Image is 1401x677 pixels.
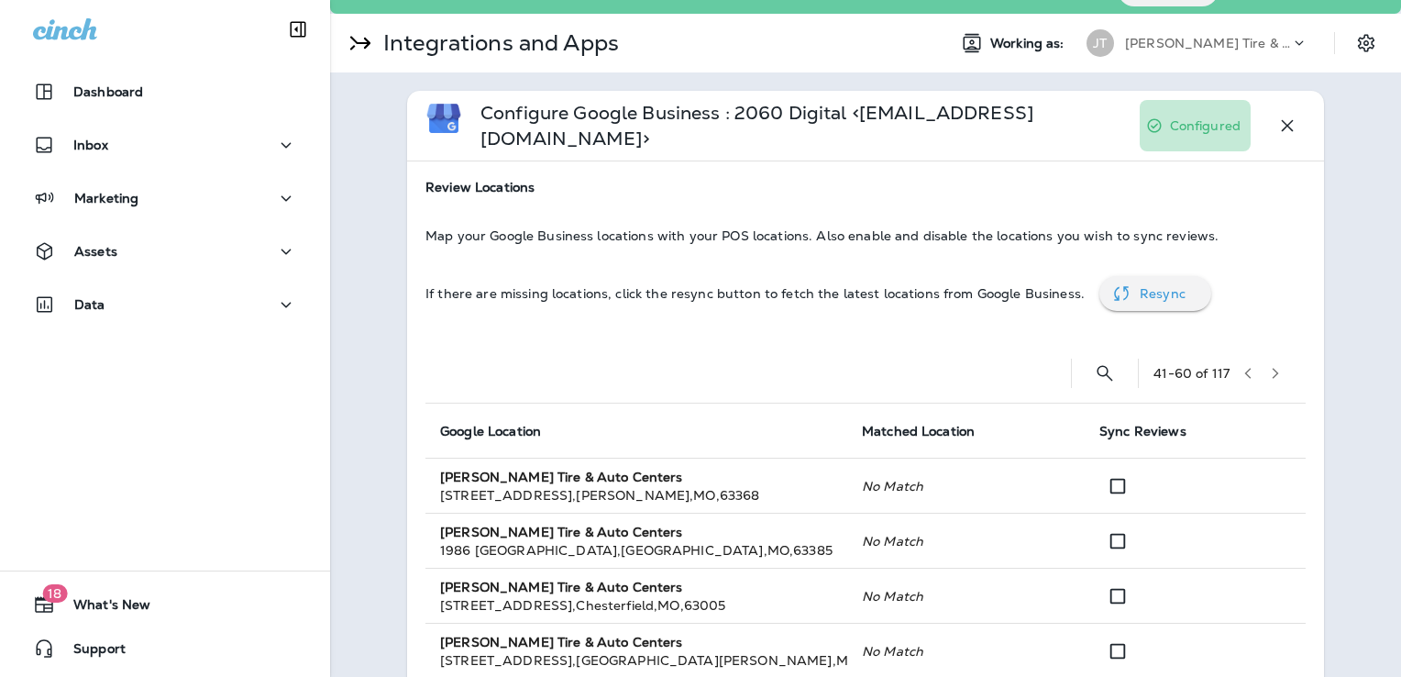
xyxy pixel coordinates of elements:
[272,11,324,48] button: Collapse Sidebar
[18,127,312,163] button: Inbox
[425,100,462,137] img: Google Business
[862,478,923,494] i: No Match
[862,423,975,439] span: Matched Location
[440,524,683,540] strong: [PERSON_NAME] Tire & Auto Centers
[480,100,1121,151] p: Configure Google Business : 2060 Digital <[EMAIL_ADDRESS][DOMAIN_NAME]>
[18,630,312,667] button: Support
[1140,286,1186,301] p: Resync
[1087,29,1114,57] div: JT
[74,297,105,312] p: Data
[440,634,683,650] strong: [PERSON_NAME] Tire & Auto Centers
[18,286,312,323] button: Data
[55,597,150,619] span: What's New
[862,533,923,549] i: No Match
[1170,118,1241,133] p: Configured
[440,596,833,615] div: [STREET_ADDRESS] , Chesterfield , MO , 63005
[74,244,117,259] p: Assets
[74,191,138,205] p: Marketing
[440,541,833,560] div: 1986 [GEOGRAPHIC_DATA] , [GEOGRAPHIC_DATA] , MO , 63385
[425,180,1306,195] span: Review Locations
[42,584,67,603] span: 18
[1099,276,1211,311] button: Resync
[440,579,683,595] strong: [PERSON_NAME] Tire & Auto Centers
[425,228,1306,243] p: Map your Google Business locations with your POS locations. Also enable and disable the locations...
[1099,423,1186,439] span: Sync Reviews
[18,233,312,270] button: Assets
[862,643,923,660] i: No Match
[1153,366,1230,381] div: 41 - 60 of 117
[55,641,126,663] span: Support
[1350,27,1383,60] button: Settings
[376,29,619,57] p: Integrations and Apps
[440,423,541,439] span: Google Location
[73,138,108,152] p: Inbox
[990,36,1068,51] span: Working as:
[18,73,312,110] button: Dashboard
[73,84,143,99] p: Dashboard
[425,286,1085,301] p: If there are missing locations, click the resync button to fetch the latest locations from Google...
[440,469,683,485] strong: [PERSON_NAME] Tire & Auto Centers
[862,588,923,605] i: No Match
[18,586,312,623] button: 18What's New
[1125,36,1290,50] p: [PERSON_NAME] Tire & Auto
[1087,355,1123,392] button: Search Locations
[18,180,312,216] button: Marketing
[440,651,833,670] div: [STREET_ADDRESS] , [GEOGRAPHIC_DATA][PERSON_NAME] , MO , 63129
[440,486,833,505] div: [STREET_ADDRESS] , [PERSON_NAME] , MO , 63368
[1140,100,1251,151] div: You have configured this credential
